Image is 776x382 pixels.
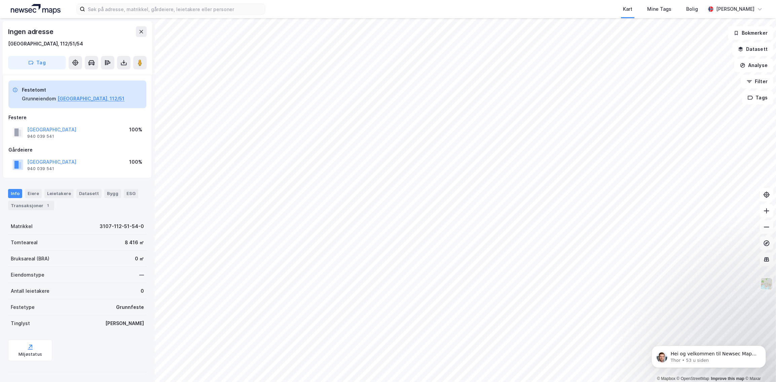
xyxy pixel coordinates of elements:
[11,222,33,230] div: Matrikkel
[27,134,54,139] div: 940 039 541
[22,95,56,103] div: Grunneiendom
[58,95,124,103] button: [GEOGRAPHIC_DATA], 112/51
[657,376,675,381] a: Mapbox
[728,26,773,40] button: Bokmerker
[25,189,42,198] div: Eiere
[104,189,121,198] div: Bygg
[742,91,773,104] button: Tags
[734,59,773,72] button: Analyse
[741,75,773,88] button: Filter
[8,56,66,69] button: Tag
[732,42,773,56] button: Datasett
[11,271,44,279] div: Eiendomstype
[44,189,74,198] div: Leietakere
[141,287,144,295] div: 0
[623,5,632,13] div: Kart
[641,331,776,379] iframe: Intercom notifications melding
[129,158,142,166] div: 100%
[105,319,144,327] div: [PERSON_NAME]
[8,146,146,154] div: Gårdeiere
[85,4,265,14] input: Søk på adresse, matrikkel, gårdeiere, leietakere eller personer
[716,5,754,13] div: [PERSON_NAME]
[8,40,83,48] div: [GEOGRAPHIC_DATA], 112/51/54
[19,352,42,357] div: Miljøstatus
[27,166,54,171] div: 940 039 541
[11,255,49,263] div: Bruksareal (BRA)
[11,4,61,14] img: logo.a4113a55bc3d86da70a041830d287a7e.svg
[8,189,22,198] div: Info
[8,201,54,210] div: Transaksjoner
[129,126,142,134] div: 100%
[135,255,144,263] div: 0 ㎡
[11,238,38,247] div: Tomteareal
[139,271,144,279] div: —
[711,376,744,381] a: Improve this map
[8,114,146,122] div: Festere
[760,277,773,290] img: Z
[22,86,124,94] div: Festetomt
[125,238,144,247] div: 8 416 ㎡
[686,5,698,13] div: Bolig
[8,26,54,37] div: Ingen adresse
[124,189,138,198] div: ESG
[11,319,30,327] div: Tinglyst
[11,287,49,295] div: Antall leietakere
[116,303,144,311] div: Grunnfeste
[677,376,709,381] a: OpenStreetMap
[76,189,102,198] div: Datasett
[45,202,51,209] div: 1
[647,5,671,13] div: Mine Tags
[11,303,35,311] div: Festetype
[100,222,144,230] div: 3107-112-51-54-0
